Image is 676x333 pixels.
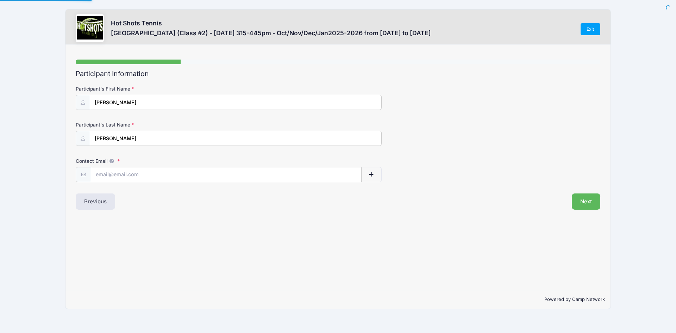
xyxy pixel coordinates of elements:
[572,193,600,210] button: Next
[107,158,116,164] span: We will send confirmations, payment reminders, and custom email messages to each address listed. ...
[90,95,382,110] input: Participant's First Name
[76,158,251,165] label: Contact Email
[71,296,605,303] p: Powered by Camp Network
[91,167,362,182] input: email@email.com
[76,70,600,78] h2: Participant Information
[90,131,382,146] input: Participant's Last Name
[581,23,600,35] a: Exit
[76,85,251,92] label: Participant's First Name
[76,121,251,128] label: Participant's Last Name
[111,29,431,37] h3: [GEOGRAPHIC_DATA] (Class #2) - [DATE] 315-445pm - Oct/Nov/Dec/Jan2025-2026 from [DATE] to [DATE]
[111,19,431,27] h3: Hot Shots Tennis
[76,193,115,210] button: Previous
